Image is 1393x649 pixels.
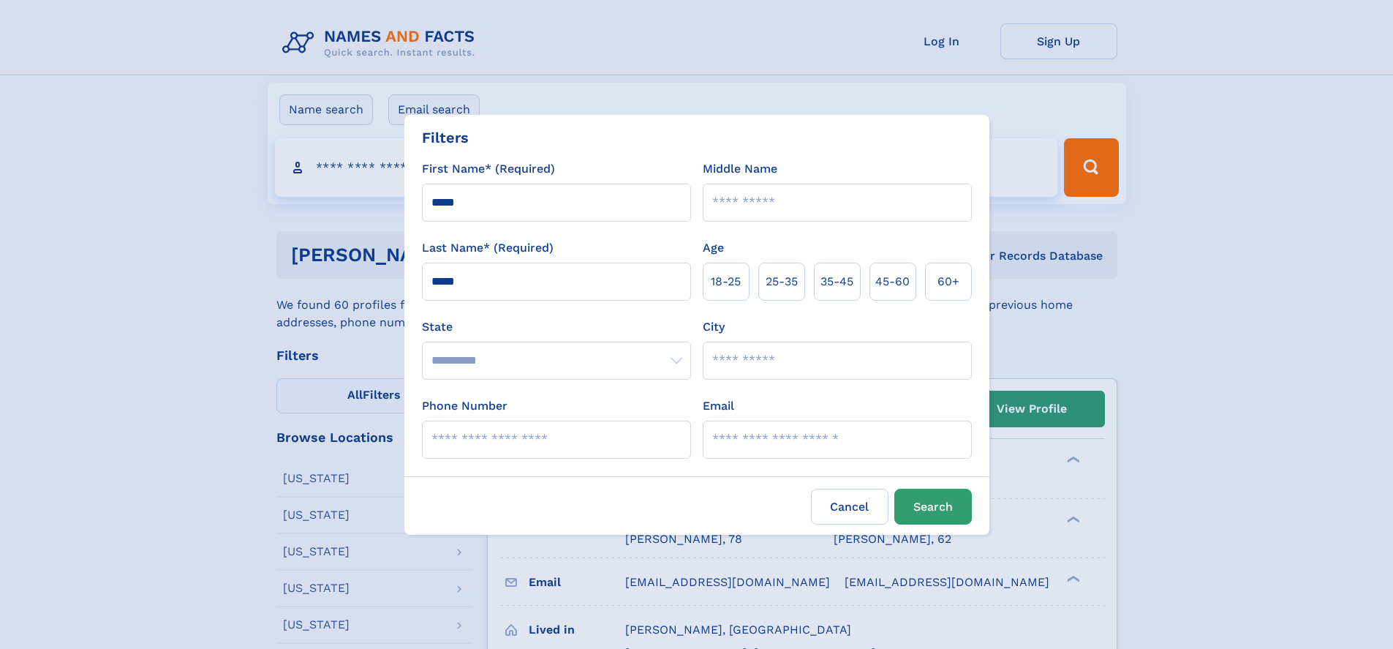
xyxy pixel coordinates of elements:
span: 25‑35 [766,273,798,290]
span: 35‑45 [820,273,853,290]
label: Age [703,239,724,257]
label: Cancel [811,489,888,525]
span: 60+ [937,273,959,290]
label: Email [703,397,734,415]
button: Search [894,489,972,525]
label: City [703,318,725,336]
label: First Name* (Required) [422,160,555,178]
label: Middle Name [703,160,777,178]
span: 18‑25 [711,273,741,290]
label: Last Name* (Required) [422,239,554,257]
label: Phone Number [422,397,507,415]
div: Filters [422,127,469,149]
span: 45‑60 [875,273,910,290]
label: State [422,318,691,336]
